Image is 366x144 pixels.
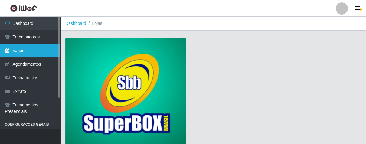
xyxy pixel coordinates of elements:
[10,5,37,12] img: CoreUI Logo
[60,17,366,31] nav: breadcrumb
[65,21,86,26] a: Dashboard
[86,20,102,27] li: Lojas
